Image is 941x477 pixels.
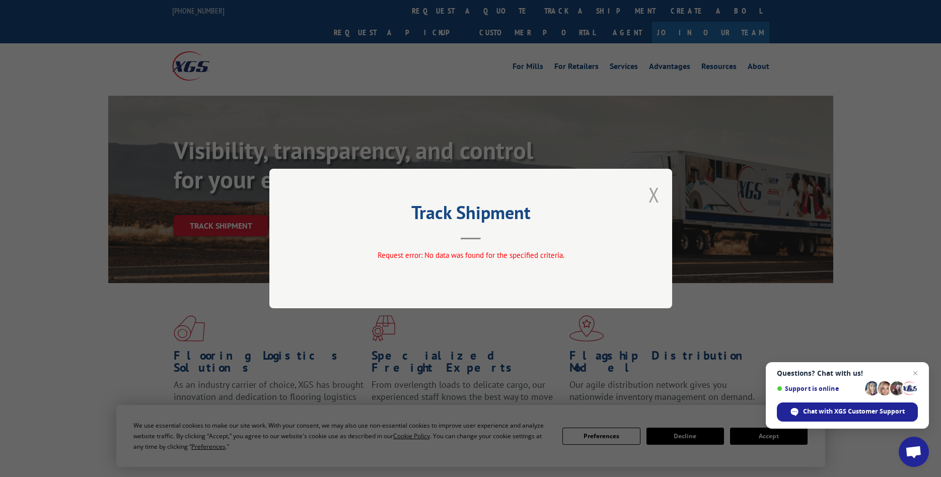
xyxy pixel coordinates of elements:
[899,437,929,467] div: Open chat
[803,407,905,416] span: Chat with XGS Customer Support
[377,250,564,260] span: Request error: No data was found for the specified criteria.
[648,181,660,208] button: Close modal
[777,402,918,422] div: Chat with XGS Customer Support
[320,206,622,225] h2: Track Shipment
[777,369,918,377] span: Questions? Chat with us!
[909,367,921,379] span: Close chat
[777,385,861,392] span: Support is online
